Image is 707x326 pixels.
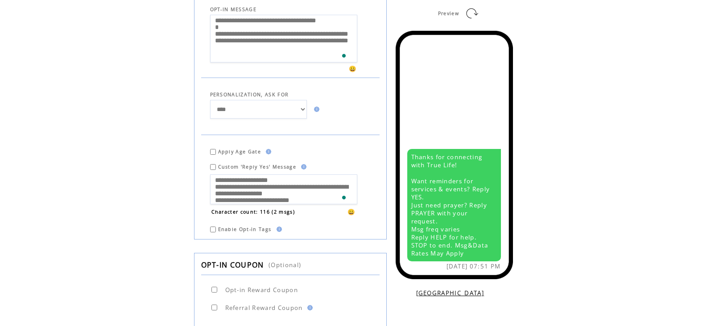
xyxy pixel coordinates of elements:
span: Opt-in Reward Coupon [225,286,298,294]
span: Referral Reward Coupon [225,304,303,312]
span: OPT-IN MESSAGE [210,6,257,12]
span: Character count: 116 (2 msgs) [211,209,295,215]
span: (Optional) [269,261,301,269]
textarea: To enrich screen reader interactions, please activate Accessibility in Grammarly extension settings [210,15,357,62]
img: help.gif [274,227,282,232]
span: 😀 [347,208,356,216]
img: help.gif [263,149,271,154]
img: help.gif [311,107,319,112]
img: help.gif [298,164,306,169]
span: Enable Opt-in Tags [218,226,272,232]
textarea: To enrich screen reader interactions, please activate Accessibility in Grammarly extension settings [210,174,357,204]
a: [GEOGRAPHIC_DATA] [416,289,484,297]
span: PERSONALIZATION, ASK FOR [210,91,289,98]
span: Thanks for connecting with True Life! Want reminders for services & events? Reply YES. Just need ... [411,153,490,257]
img: help.gif [305,305,313,310]
span: Apply Age Gate [218,149,261,155]
span: Custom 'Reply Yes' Message [218,164,297,170]
span: 😀 [349,65,357,73]
span: Preview [438,10,459,17]
span: OPT-IN COUPON [201,260,264,270]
